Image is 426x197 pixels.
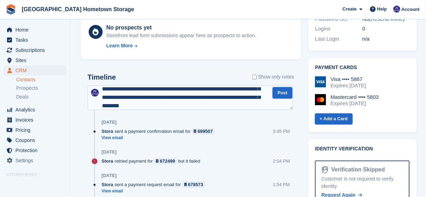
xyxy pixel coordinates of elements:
div: n/a [363,35,410,43]
div: Logins [315,25,363,33]
div: [DATE] [102,120,117,125]
div: Last Login [315,35,363,43]
span: Account [401,6,420,13]
div: Storefront lead form submissions appear here as prospects to action. [106,32,256,39]
a: menu [4,115,66,125]
a: menu [4,35,66,45]
span: Coupons [15,135,57,145]
span: Subscriptions [15,45,57,55]
button: Post [273,87,292,98]
div: 2:04 PM [273,158,290,164]
span: Help [377,6,387,13]
a: menu [4,135,66,145]
a: menu [4,55,66,65]
a: 672499 [154,158,177,164]
span: ( ) [369,16,405,22]
img: Amy Liposky-Vincent [91,89,99,96]
div: No prospects yet [106,23,256,32]
div: 672499 [160,158,175,164]
span: Prospects [16,85,38,91]
div: Customer is not required to verify identity. [322,175,403,190]
h2: Timeline [88,73,116,81]
img: Identity Verification Ready [322,166,329,174]
span: Deals [16,94,29,100]
div: Expires [DATE] [331,82,366,89]
div: Expires [DATE] [331,100,379,107]
img: Amy Liposky-Vincent [393,6,400,13]
a: Resend Invite [371,16,403,22]
span: Pricing [15,125,57,135]
a: menu [4,45,66,55]
img: Mastercard Logo [315,94,326,105]
span: Tasks [15,35,57,45]
img: stora-icon-8386f47178a22dfd0bd8f6a31ec36ba5ce8667c1dd55bd0f319d3a0aa187defe.svg [6,4,16,15]
div: Visa •••• 5867 [331,76,366,82]
a: Contacts [16,76,66,83]
span: Stora [102,181,113,188]
div: Verification Skipped [329,165,385,174]
a: Preview store [58,181,66,189]
span: Create [343,6,357,13]
div: 1:54 PM [273,181,290,188]
span: CRM [15,66,57,75]
a: 678573 [183,181,205,188]
div: 3:45 PM [273,128,290,135]
a: menu [4,66,66,75]
span: Settings [15,156,57,165]
div: sent a payment confirmation email for [102,128,218,135]
a: menu [4,25,66,35]
div: 699507 [198,128,213,135]
a: View email [102,188,208,194]
a: 699507 [192,128,215,135]
h2: Payment cards [315,65,410,70]
div: Learn More [106,42,132,49]
div: sent a payment request email for [102,181,208,188]
div: Mastercard •••• 5803 [331,94,379,100]
img: Visa Logo [315,76,326,87]
a: Learn More [106,42,256,49]
div: [DATE] [102,149,117,155]
a: Prospects [16,84,66,92]
span: Home [15,25,57,35]
a: [GEOGRAPHIC_DATA] Hometown Storage [19,4,137,15]
h2: Identity verification [315,146,410,152]
span: Protection [15,145,57,155]
span: Storefront [6,171,70,178]
label: Show only notes [252,73,294,81]
a: + Add a Card [315,113,353,125]
a: menu [4,125,66,135]
span: Stora [102,128,113,135]
a: View email [102,135,218,141]
span: Stora [102,158,113,164]
span: Invoices [15,115,57,125]
a: menu [4,180,66,190]
div: [DATE] [102,173,117,178]
a: menu [4,156,66,165]
a: Deals [16,93,66,101]
div: 678573 [188,181,203,188]
span: Analytics [15,105,57,115]
div: 0 [363,25,410,33]
a: menu [4,105,66,115]
span: Sites [15,55,57,65]
a: menu [4,145,66,155]
input: Show only notes [252,73,257,81]
span: Online Store [15,180,57,190]
div: retried payment for but it failed [102,158,204,164]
